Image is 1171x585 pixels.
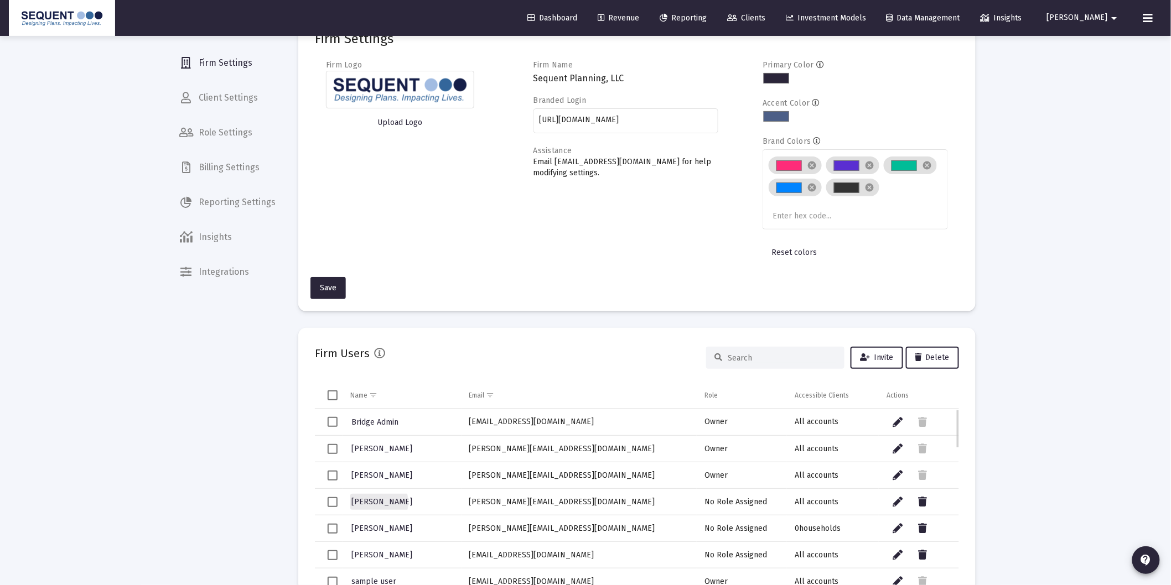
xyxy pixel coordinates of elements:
div: Select all [328,390,338,400]
button: Reset colors [763,242,826,264]
button: Delete [906,347,959,369]
span: T [4,52,9,61]
span: Show filter options for column 'Email' [486,391,495,399]
span: Dashboard [527,13,577,23]
button: Upload Logo [326,112,474,134]
td: [PERSON_NAME][EMAIL_ADDRESS][DOMAIN_NAME] [462,489,697,515]
div: Select row [328,471,338,480]
span: Reporting [660,13,707,23]
a: [PERSON_NAME] [350,547,413,563]
td: Column Name [343,382,462,409]
mat-chip-list: Brand colors [769,154,942,223]
button: Invite [851,347,903,369]
span: [PERSON_NAME] [351,550,412,560]
span: Sequent Planning, LLC (Sequent), is an SEC Registered Investment Adviser (RIA). Sequent Planning ... [4,8,633,27]
a: Reporting [651,7,716,29]
span: Invite [860,353,894,362]
h3: Sequent Planning, LLC [533,71,719,86]
img: Dashboard [17,7,107,29]
span: [PERSON_NAME] [1047,13,1108,23]
div: Select row [328,524,338,534]
span: All accounts [795,444,838,453]
span: Owner [704,444,728,453]
button: Save [310,277,346,299]
span: No Role Assigned [704,524,767,533]
span: [PERSON_NAME] [351,497,412,506]
span: Save [320,283,336,292]
div: Role [704,391,718,400]
td: [EMAIL_ADDRESS][DOMAIN_NAME] [462,542,697,568]
div: Select row [328,417,338,427]
td: Column Email [462,382,697,409]
span: Reset colors [771,248,817,257]
mat-icon: arrow_drop_down [1108,7,1121,29]
a: [PERSON_NAME] [350,467,413,483]
span: Data Management [887,13,960,23]
a: [PERSON_NAME] [350,520,413,536]
td: [PERSON_NAME][EMAIL_ADDRESS][DOMAIN_NAME] [462,515,697,542]
span: Bridge Admin [351,417,398,427]
mat-icon: cancel [807,160,817,170]
span: Clients [727,13,765,23]
div: Name [350,391,367,400]
span: [PERSON_NAME] [351,444,412,453]
mat-icon: cancel [865,182,875,192]
a: Reporting Settings [170,189,284,216]
label: Assistance [533,146,572,155]
td: [PERSON_NAME][EMAIL_ADDRESS][DOMAIN_NAME] [462,462,697,489]
a: Firm Settings [170,50,284,76]
a: Insights [972,7,1031,29]
label: Firm Name [533,60,573,70]
span: hese reports are not to be construed as an offer or the solicitation of an offer to buy or sell s... [4,53,631,97]
span: Upload Logo [377,118,422,127]
mat-icon: contact_support [1139,553,1153,567]
div: Select row [328,444,338,454]
label: Primary Color [763,60,814,70]
a: Client Settings [170,85,284,111]
a: Dashboard [519,7,586,29]
span: All accounts [795,471,838,480]
a: Investment Models [777,7,875,29]
label: Firm Logo [326,60,362,70]
a: Bridge Admin [350,414,400,430]
span: All accounts [795,497,838,506]
a: Billing Settings [170,154,284,181]
div: Accessible Clients [795,391,849,400]
a: Data Management [878,7,969,29]
td: [EMAIL_ADDRESS][DOMAIN_NAME] [462,409,697,436]
span: Revenue [598,13,639,23]
td: Column Accessible Clients [787,382,879,409]
div: Select row [328,550,338,560]
div: Actions [887,391,909,400]
mat-icon: cancel [807,182,817,192]
p: Email [EMAIL_ADDRESS][DOMAIN_NAME] for help modifying settings. [533,156,719,179]
mat-icon: cancel [865,160,875,170]
span: [PERSON_NAME] [351,471,412,480]
a: Revenue [589,7,648,29]
input: Search [728,353,836,363]
td: Column Actions [879,382,959,409]
a: Clients [718,7,774,29]
span: Owner [704,417,728,426]
div: Email [469,391,485,400]
span: All accounts [795,417,838,426]
button: [PERSON_NAME] [1034,7,1134,29]
span: Delete [915,353,950,362]
span: Show filter options for column 'Name' [369,391,377,399]
span: Multiple custodians may hold the assets depicted on site pages. Valuations are provided by custod... [4,122,639,139]
mat-card-title: Firm Settings [315,33,393,44]
span: Insights [981,13,1022,23]
a: Role Settings [170,119,284,146]
td: Column Role [697,382,787,409]
h2: Firm Users [315,344,370,362]
span: Insights [170,224,284,250]
mat-icon: cancel [923,160,932,170]
div: Select row [328,497,338,507]
a: Integrations [170,259,284,285]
